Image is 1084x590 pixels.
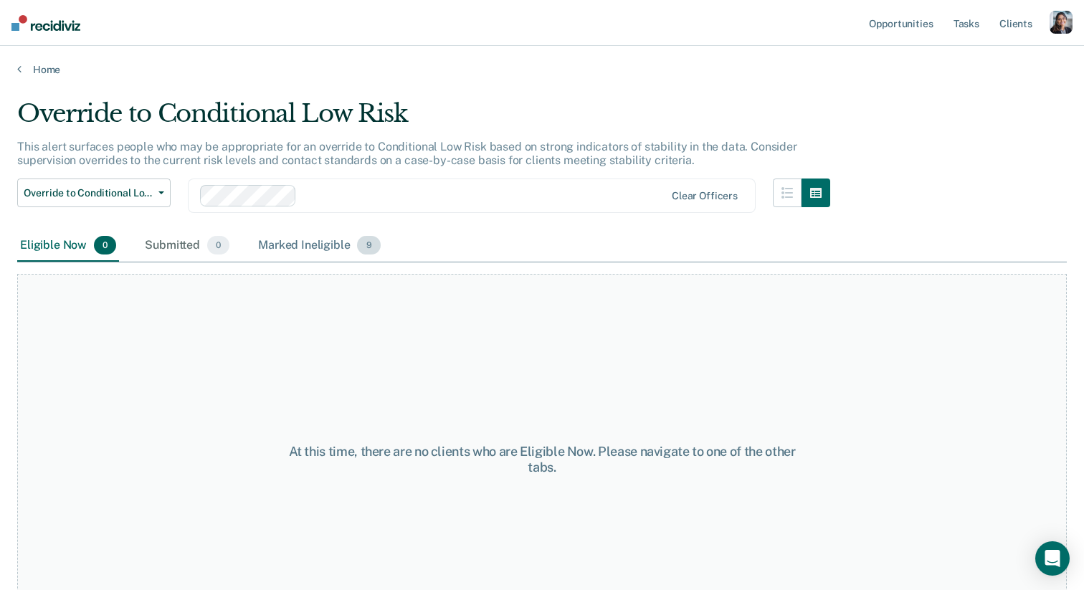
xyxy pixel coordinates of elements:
div: Marked Ineligible9 [255,230,384,262]
span: Override to Conditional Low Risk [24,187,153,199]
img: Recidiviz [11,15,80,31]
div: Override to Conditional Low Risk [17,99,830,140]
div: Clear officers [672,190,738,202]
div: Submitted0 [142,230,232,262]
a: Home [17,63,1067,76]
div: Eligible Now0 [17,230,119,262]
div: Open Intercom Messenger [1035,541,1070,576]
p: This alert surfaces people who may be appropriate for an override to Conditional Low Risk based o... [17,140,797,167]
span: 9 [357,236,380,254]
div: At this time, there are no clients who are Eligible Now. Please navigate to one of the other tabs. [280,444,804,475]
span: 0 [94,236,116,254]
button: Override to Conditional Low Risk [17,179,171,207]
span: 0 [207,236,229,254]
